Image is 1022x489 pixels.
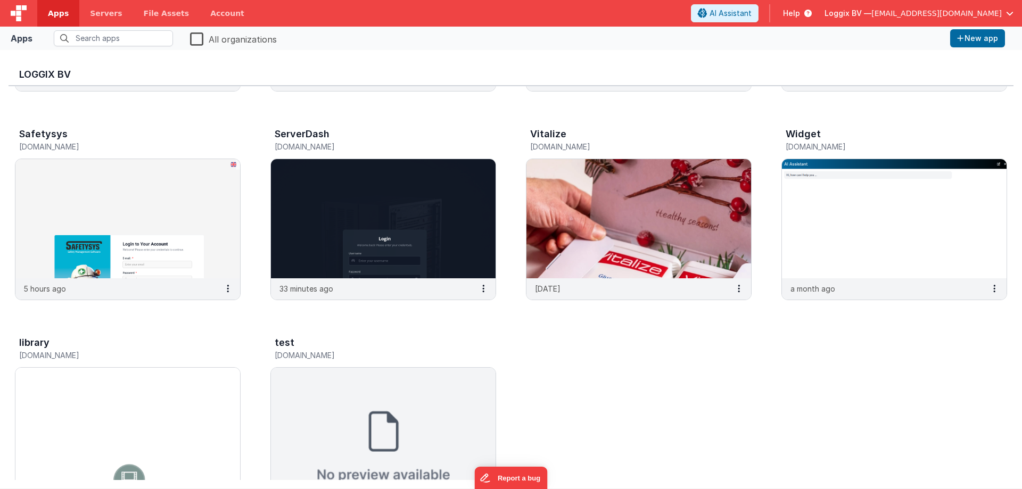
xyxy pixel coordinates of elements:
[190,31,277,46] label: All organizations
[144,8,189,19] span: File Assets
[691,4,759,22] button: AI Assistant
[535,283,561,294] p: [DATE]
[530,143,725,151] h5: [DOMAIN_NAME]
[530,129,566,139] h3: Vitalize
[275,351,469,359] h5: [DOMAIN_NAME]
[279,283,333,294] p: 33 minutes ago
[24,283,66,294] p: 5 hours ago
[825,8,871,19] span: Loggix BV —
[275,129,329,139] h3: ServerDash
[275,337,294,348] h3: test
[790,283,835,294] p: a month ago
[710,8,752,19] span: AI Assistant
[19,69,1003,80] h3: Loggix BV
[19,337,50,348] h3: library
[19,351,214,359] h5: [DOMAIN_NAME]
[783,8,800,19] span: Help
[11,32,32,45] div: Apps
[19,143,214,151] h5: [DOMAIN_NAME]
[90,8,122,19] span: Servers
[19,129,68,139] h3: Safetysys
[475,467,548,489] iframe: Marker.io feedback button
[54,30,173,46] input: Search apps
[950,29,1005,47] button: New app
[275,143,469,151] h5: [DOMAIN_NAME]
[871,8,1002,19] span: [EMAIL_ADDRESS][DOMAIN_NAME]
[786,143,980,151] h5: [DOMAIN_NAME]
[786,129,821,139] h3: Widget
[825,8,1013,19] button: Loggix BV — [EMAIL_ADDRESS][DOMAIN_NAME]
[48,8,69,19] span: Apps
